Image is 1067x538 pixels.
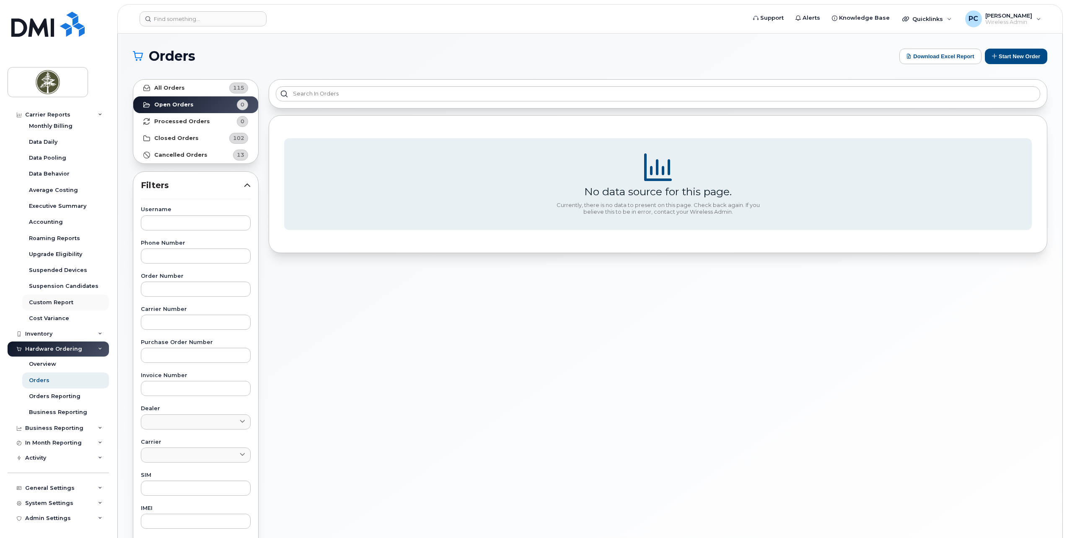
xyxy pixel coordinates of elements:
input: Search in orders [276,86,1040,101]
strong: All Orders [154,85,185,91]
button: Start New Order [985,49,1047,64]
a: Closed Orders102 [133,130,258,147]
label: Carrier Number [141,307,251,312]
label: Dealer [141,406,251,411]
span: 102 [233,134,244,142]
strong: Processed Orders [154,118,210,125]
span: 13 [237,151,244,159]
label: Purchase Order Number [141,340,251,345]
label: IMEI [141,506,251,511]
div: Currently, there is no data to present on this page. Check back again. If you believe this to be ... [553,202,763,215]
a: Processed Orders0 [133,113,258,130]
strong: Open Orders [154,101,194,108]
label: SIM [141,473,251,478]
a: Open Orders0 [133,96,258,113]
span: Orders [149,50,195,62]
strong: Closed Orders [154,135,199,142]
label: Order Number [141,274,251,279]
button: Download Excel Report [899,49,982,64]
label: Username [141,207,251,212]
label: Phone Number [141,241,251,246]
span: 0 [241,101,244,109]
span: Filters [141,179,244,191]
label: Carrier [141,440,251,445]
span: 0 [241,117,244,125]
a: All Orders115 [133,80,258,96]
div: No data source for this page. [584,185,732,198]
label: Invoice Number [141,373,251,378]
span: 115 [233,84,244,92]
a: Cancelled Orders13 [133,147,258,163]
strong: Cancelled Orders [154,152,207,158]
